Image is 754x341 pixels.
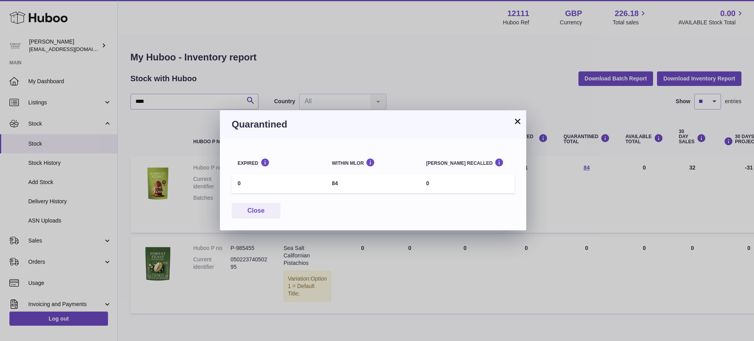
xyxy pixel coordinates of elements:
[420,174,514,193] td: 0
[232,174,326,193] td: 0
[232,118,514,131] h3: Quarantined
[426,158,509,166] div: [PERSON_NAME] recalled
[332,158,414,166] div: Within MLOR
[238,158,320,166] div: Expired
[232,203,280,219] button: Close
[513,117,522,126] button: ×
[326,174,420,193] td: 84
